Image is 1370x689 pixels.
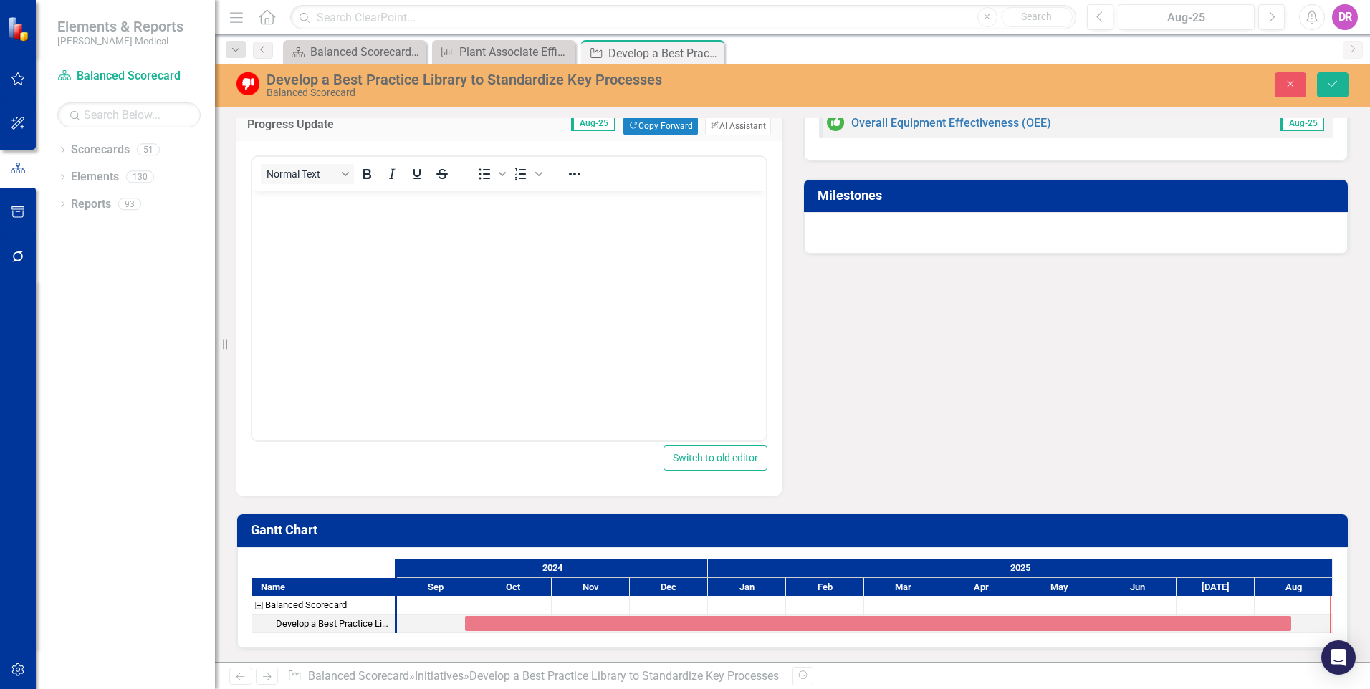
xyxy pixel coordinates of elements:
div: Task: Start date: 2024-09-27 End date: 2025-08-15 [465,616,1291,631]
h3: Milestones [818,188,1339,203]
div: Jan [708,578,786,597]
button: Search [1001,7,1073,27]
div: Aug [1255,578,1333,597]
div: 2024 [397,559,708,577]
iframe: Rich Text Area [252,191,766,440]
button: Bold [355,164,379,184]
div: Balanced Scorecard [252,596,395,615]
div: Dec [630,578,708,597]
div: Jun [1098,578,1177,597]
button: Strikethrough [430,164,454,184]
img: Below Target [236,72,259,95]
span: Aug-25 [571,115,615,131]
a: Balanced Scorecard [308,669,409,683]
a: Balanced Scorecard Welcome Page [287,43,423,61]
div: 130 [126,171,154,183]
div: Numbered list [509,164,545,184]
h3: Gantt Chart [251,523,1339,537]
div: 51 [137,144,160,156]
a: Balanced Scorecard [57,68,201,85]
img: On or Above Target [827,114,844,131]
h3: Progress Update [247,118,406,131]
span: Search [1021,11,1052,22]
a: Elements [71,169,119,185]
button: AI Assistant [705,117,771,135]
button: Aug-25 [1118,4,1255,30]
div: » » [287,668,782,685]
input: Search Below... [57,102,201,127]
button: Reveal or hide additional toolbar items [562,164,587,184]
div: May [1020,578,1098,597]
button: Block Normal Text [261,164,354,184]
div: Mar [864,578,942,597]
div: Develop a Best Practice Library to Standardize Key Processes [267,72,860,87]
span: Normal Text [267,168,337,180]
div: Balanced Scorecard Welcome Page [310,43,423,61]
input: Search ClearPoint... [290,5,1076,30]
span: Elements & Reports [57,18,183,35]
div: Balanced Scorecard [267,87,860,98]
div: Task: Start date: 2024-09-27 End date: 2025-08-15 [252,615,395,633]
button: Italic [380,164,404,184]
button: DR [1332,4,1358,30]
div: Aug-25 [1123,9,1250,26]
div: Bullet list [472,164,508,184]
div: Jul [1177,578,1255,597]
div: Oct [474,578,552,597]
button: Switch to old editor [664,445,767,471]
a: Reports [71,196,111,213]
button: Underline [405,164,429,184]
small: [PERSON_NAME] Medical [57,35,183,47]
div: Develop a Best Practice Library to Standardize Key Processes [276,615,391,633]
div: 93 [118,198,141,210]
img: ClearPoint Strategy [7,16,32,42]
div: Develop a Best Practice Library to Standardize Key Processes [608,44,721,62]
button: Copy Forward [623,117,697,135]
div: 2025 [708,559,1333,577]
div: Sep [397,578,474,597]
a: Initiatives [415,669,464,683]
a: Overall Equipment Effectiveness (OEE) [851,116,1051,130]
div: Task: Balanced Scorecard Start date: 2024-09-27 End date: 2024-09-28 [252,596,395,615]
div: Apr [942,578,1020,597]
span: Aug-25 [1280,115,1324,131]
div: Develop a Best Practice Library to Standardize Key Processes [252,615,395,633]
a: Plant Associate Efficiency (Pieces Per Associate Hour) [436,43,572,61]
div: Balanced Scorecard [265,596,347,615]
a: Scorecards [71,142,130,158]
div: Develop a Best Practice Library to Standardize Key Processes [469,669,779,683]
div: Name [252,578,395,596]
div: Plant Associate Efficiency (Pieces Per Associate Hour) [459,43,572,61]
div: Nov [552,578,630,597]
div: Feb [786,578,864,597]
div: Open Intercom Messenger [1321,640,1356,675]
